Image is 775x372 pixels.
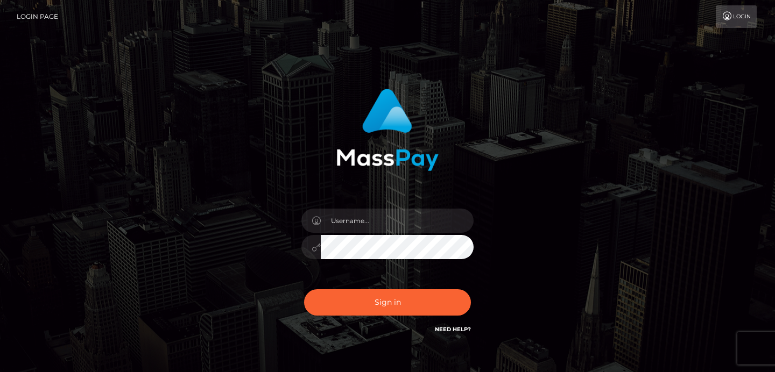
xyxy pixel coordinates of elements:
[17,5,58,28] a: Login Page
[321,209,474,233] input: Username...
[336,89,439,171] img: MassPay Login
[435,326,471,333] a: Need Help?
[304,289,471,316] button: Sign in
[716,5,757,28] a: Login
